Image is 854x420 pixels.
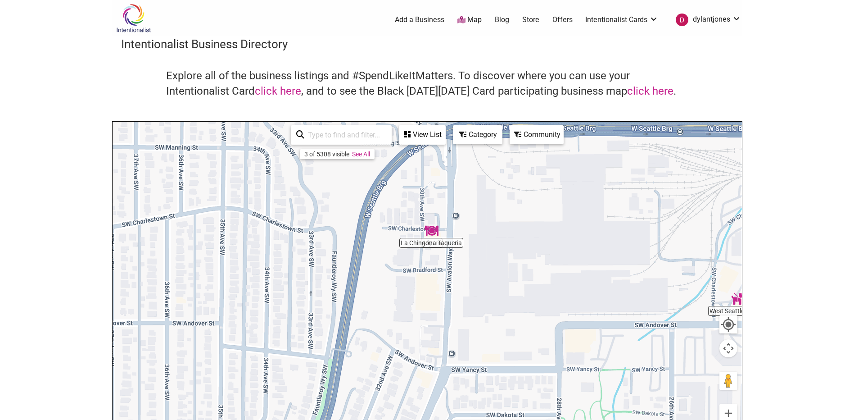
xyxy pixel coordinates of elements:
div: Filter by Community [510,125,564,144]
div: See a list of the visible businesses [399,125,446,145]
button: Your Location [719,315,737,333]
div: 3 of 5308 visible [304,151,349,158]
div: Allyum [425,224,438,237]
div: Type to search and filter [291,125,392,145]
a: See All [352,151,370,158]
button: Map camera controls [719,339,737,357]
a: Map [457,15,482,25]
a: Intentionalist Cards [585,15,658,25]
a: click here [255,85,301,97]
div: La Chingona Taqueria [425,224,438,237]
a: click here [627,85,673,97]
a: Store [522,15,539,25]
button: Drag Pegman onto the map to open Street View [719,372,737,390]
div: West Seattle Wonder Dogs [732,292,745,306]
div: View List [400,126,445,143]
a: Blog [495,15,509,25]
a: dylantjones [671,12,741,28]
img: Intentionalist [112,4,155,33]
div: Category [454,126,502,143]
div: Community [511,126,563,143]
h4: Explore all of the business listings and #SpendLikeItMatters. To discover where you can use your ... [166,68,688,99]
input: Type to find and filter... [304,126,386,144]
a: Add a Business [395,15,444,25]
h3: Intentionalist Business Directory [121,36,733,52]
div: Filter by category [453,125,502,144]
a: Offers [552,15,573,25]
